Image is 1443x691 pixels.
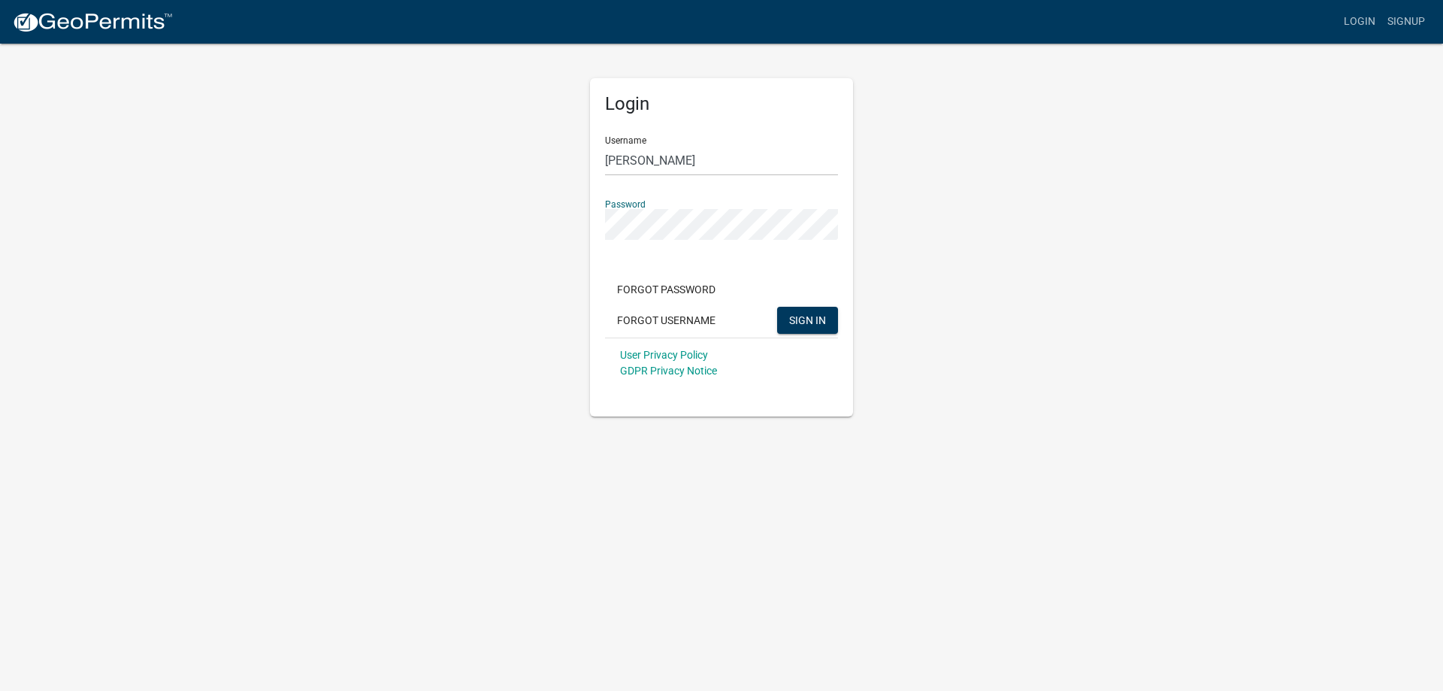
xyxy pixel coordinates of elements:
[789,314,826,326] span: SIGN IN
[1338,8,1381,36] a: Login
[605,93,838,115] h5: Login
[605,276,728,303] button: Forgot Password
[620,365,717,377] a: GDPR Privacy Notice
[1381,8,1431,36] a: Signup
[777,307,838,334] button: SIGN IN
[605,307,728,334] button: Forgot Username
[620,349,708,361] a: User Privacy Policy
